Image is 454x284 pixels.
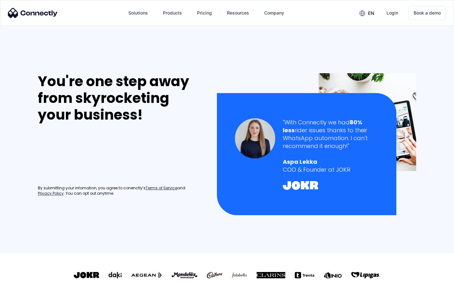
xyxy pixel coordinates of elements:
div: Resources [222,5,254,21]
strong: 80% less [283,118,362,134]
aside: Language selected: English [6,273,38,282]
div: Products [158,5,187,21]
div: Products [163,9,182,17]
div: Login [387,9,398,17]
div: COO & Founder at JOKR [283,166,378,174]
div: Pricing [197,9,212,17]
div: "With Connectly we had rider issues thanks to their WhatsApp automation. I can't recommend it eno... [283,118,378,150]
a: Login [381,5,403,21]
a: Pricing [192,5,217,21]
a: Book a demo [408,6,446,20]
div: Solutions [123,5,153,21]
div: You're one step away from skyrocketing your business! [38,73,204,123]
a: Privacy Policy [38,191,64,196]
ul: Language list [13,273,38,282]
div: en [368,9,374,18]
div: Resources [227,9,249,17]
a: Terms of Service [146,186,177,191]
img: Connectly Logo [8,8,58,18]
div: By submitting your infomation, you agree to conenctly’s and . You can opt out anytime. [38,186,204,196]
div: Company [259,5,289,21]
div: Solutions [128,9,148,17]
strong: Aspa Lekka [283,158,317,166]
iframe: Form 0 [38,131,132,178]
div: Company [264,9,284,17]
div: en [354,8,379,18]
